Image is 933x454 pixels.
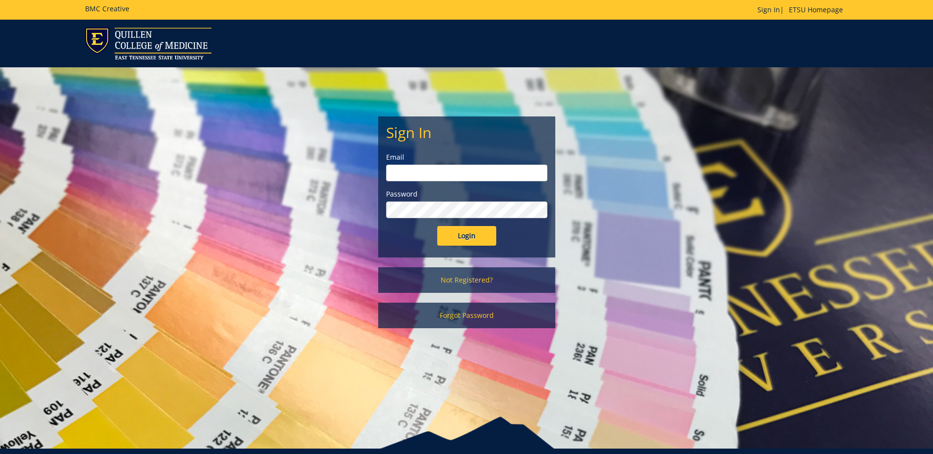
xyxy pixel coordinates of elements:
[85,28,211,59] img: ETSU logo
[757,5,780,14] a: Sign In
[386,189,547,199] label: Password
[378,267,555,293] a: Not Registered?
[386,124,547,141] h2: Sign In
[437,226,496,246] input: Login
[757,5,848,15] p: |
[386,152,547,162] label: Email
[784,5,848,14] a: ETSU Homepage
[85,5,129,12] h5: BMC Creative
[378,303,555,328] a: Forgot Password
